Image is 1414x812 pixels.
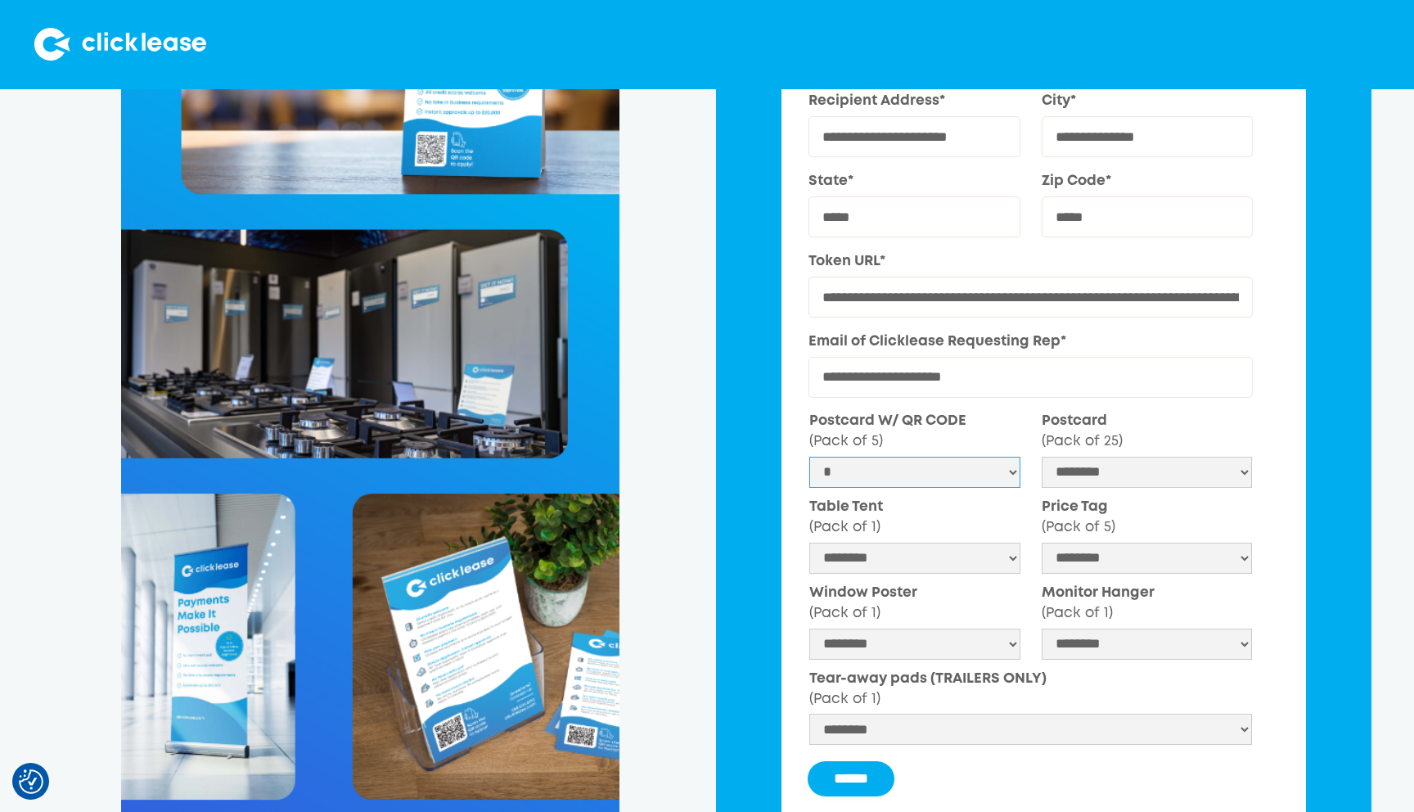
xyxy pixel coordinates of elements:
label: Recipient Address* [808,92,1020,112]
label: Postcard [1042,412,1252,453]
label: Window Poster [809,584,1020,625]
span: (Pack of 1) [1042,607,1113,620]
span: (Pack of 5) [809,435,883,448]
span: (Pack of 1) [809,693,880,706]
img: Revisit consent button [19,769,43,794]
button: Consent Preferences [19,769,43,794]
label: Monitor Hanger [1042,584,1252,625]
span: (Pack of 1) [809,521,880,534]
span: (Pack of 25) [1042,435,1123,448]
label: Table Tent [809,498,1020,539]
label: Zip Code* [1042,172,1253,192]
img: Clicklease logo [34,28,206,61]
label: Postcard W/ QR CODE [809,412,1020,453]
span: (Pack of 5) [1042,521,1115,534]
label: City* [1042,92,1253,112]
label: Tear-away pads (TRAILERS ONLY) [809,670,1252,710]
label: Price Tag [1042,498,1252,539]
label: Token URL* [808,252,1253,273]
span: (Pack of 1) [809,607,880,620]
label: State* [808,172,1020,192]
label: Email of Clicklease Requesting Rep* [808,332,1253,353]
